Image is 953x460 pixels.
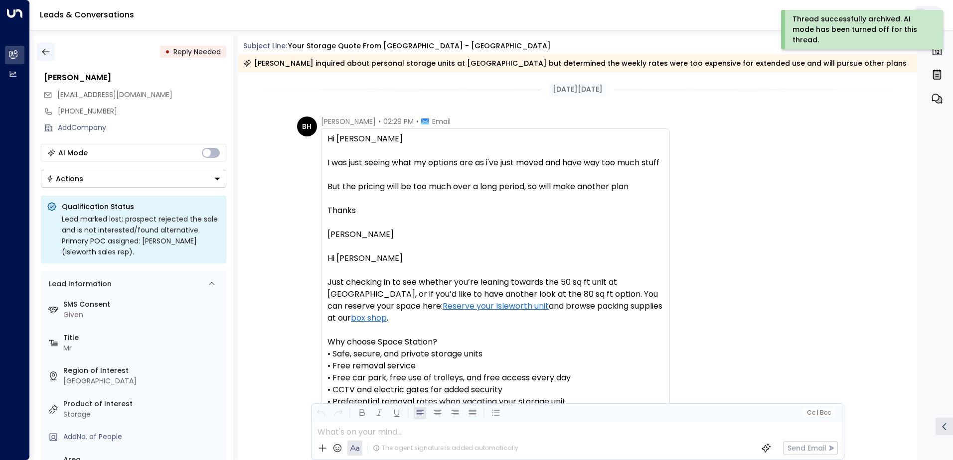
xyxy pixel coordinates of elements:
[549,82,607,97] div: [DATE][DATE]
[327,157,663,169] div: I was just seeing what my options are as i've just moved and have way too much stuff
[297,116,317,136] div: BH
[63,399,222,409] label: Product of Interest
[57,90,172,100] span: bhsharky64@gmail.com
[41,170,226,188] div: Button group with a nested menu
[383,116,414,126] span: 02:29 PM
[315,407,327,419] button: Undo
[63,376,222,386] div: [GEOGRAPHIC_DATA]
[816,409,818,416] span: |
[62,202,220,212] p: Qualification Status
[63,343,222,353] div: Mr
[46,174,83,183] div: Actions
[332,407,344,419] button: Redo
[443,300,549,312] a: Reserve your Isleworth unit
[63,432,222,442] div: AddNo. of People
[44,72,226,84] div: [PERSON_NAME]
[58,122,226,133] div: AddCompany
[327,181,663,193] div: But the pricing will be too much over a long period, so will make another plan
[165,43,170,61] div: •
[793,14,930,45] div: Thread successfully archived. AI mode has been turned off for this thread.
[327,205,663,217] div: Thanks
[63,365,222,376] label: Region of Interest
[802,408,834,418] button: Cc|Bcc
[63,299,222,310] label: SMS Consent
[321,116,376,126] span: [PERSON_NAME]
[63,310,222,320] div: Given
[373,444,518,453] div: The agent signature is added automatically
[40,9,134,20] a: Leads & Conversations
[63,333,222,343] label: Title
[62,214,220,257] div: Lead marked lost; prospect rejected the sale and is not interested/found alternative. Primary POC...
[327,252,663,444] p: Hi [PERSON_NAME] Just checking in to see whether you’re leaning towards the 50 sq ft unit at [GEO...
[45,279,112,289] div: Lead Information
[288,41,551,51] div: Your storage quote from [GEOGRAPHIC_DATA] - [GEOGRAPHIC_DATA]
[173,47,221,57] span: Reply Needed
[327,229,663,240] div: [PERSON_NAME]
[58,106,226,116] div: [PHONE_NUMBER]
[378,116,381,126] span: •
[243,41,287,51] span: Subject Line:
[63,409,222,420] div: Storage
[57,90,172,100] span: [EMAIL_ADDRESS][DOMAIN_NAME]
[416,116,419,126] span: •
[351,312,387,324] a: box shop
[243,58,907,68] div: [PERSON_NAME] inquired about personal storage units at [GEOGRAPHIC_DATA] but determined the weekl...
[327,133,663,145] div: Hi [PERSON_NAME]
[806,409,830,416] span: Cc Bcc
[58,148,88,158] div: AI Mode
[41,170,226,188] button: Actions
[432,116,451,126] span: Email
